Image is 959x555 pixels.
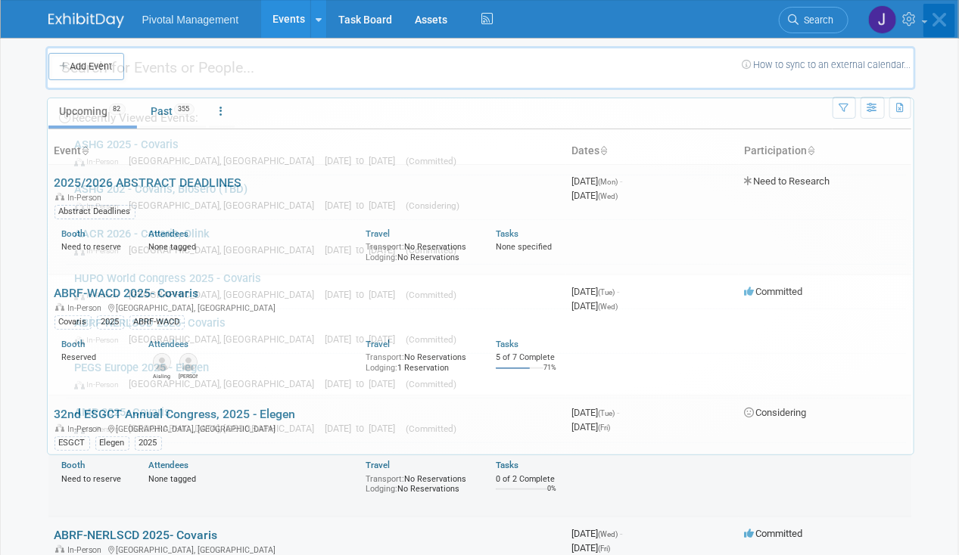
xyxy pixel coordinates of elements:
a: HUPO World Congress 2025 - Covaris In-Person [GEOGRAPHIC_DATA], [GEOGRAPHIC_DATA] [DATE] to [DATE... [67,265,906,309]
span: (Committed) [406,156,456,166]
a: ASHG 202 - Covaris, Biosero (TBD) In-Person [GEOGRAPHIC_DATA], [GEOGRAPHIC_DATA] [DATE] to [DATE]... [67,175,906,219]
span: In-Person [74,335,126,345]
span: [DATE] to [DATE] [325,423,403,434]
span: (Committed) [406,334,456,345]
span: [DATE] to [DATE] [325,289,403,300]
a: AACR 2026 - Covaris, Olink In-Person [GEOGRAPHIC_DATA], [GEOGRAPHIC_DATA] [DATE] to [DATE] (Commi... [67,220,906,264]
a: PEGS Europe 2025 - Elegen In-Person [GEOGRAPHIC_DATA], [GEOGRAPHIC_DATA] [DATE] to [DATE] (Commit... [67,354,906,398]
input: Search for Events or People... [45,46,916,90]
span: (Committed) [406,379,456,389]
span: [GEOGRAPHIC_DATA], [GEOGRAPHIC_DATA] [129,200,322,211]
span: In-Person [74,246,126,256]
span: In-Person [74,290,126,300]
span: In-Person [74,424,126,434]
span: (Committed) [406,290,456,300]
span: [GEOGRAPHIC_DATA], [GEOGRAPHIC_DATA] [129,333,322,345]
span: [GEOGRAPHIC_DATA], [GEOGRAPHIC_DATA] [129,244,322,256]
a: AMP 2025- Covaris In-Person [GEOGRAPHIC_DATA], [GEOGRAPHIC_DATA] [DATE] to [DATE] (Committed) [67,398,906,442]
span: In-Person [74,380,126,389]
span: [GEOGRAPHIC_DATA], [GEOGRAPHIC_DATA] [129,155,322,166]
span: In-Person [74,201,126,211]
div: Recently Viewed Events: [55,98,906,131]
span: [DATE] to [DATE] [325,200,403,211]
span: In-Person [74,157,126,166]
span: [GEOGRAPHIC_DATA], [GEOGRAPHIC_DATA] [129,289,322,300]
span: [DATE] to [DATE] [325,244,403,256]
span: (Committed) [406,423,456,434]
a: ABRF-NERLSCD 2025- Covaris In-Person [GEOGRAPHIC_DATA], [GEOGRAPHIC_DATA] [DATE] to [DATE] (Commi... [67,309,906,353]
span: [DATE] to [DATE] [325,155,403,166]
a: ASHG 2025 - Covaris In-Person [GEOGRAPHIC_DATA], [GEOGRAPHIC_DATA] [DATE] to [DATE] (Committed) [67,131,906,175]
span: (Considering) [406,200,459,211]
span: [GEOGRAPHIC_DATA], [GEOGRAPHIC_DATA] [129,378,322,389]
span: [GEOGRAPHIC_DATA], [GEOGRAPHIC_DATA] [129,423,322,434]
span: [DATE] to [DATE] [325,378,403,389]
span: [DATE] to [DATE] [325,333,403,345]
span: (Committed) [406,245,456,256]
